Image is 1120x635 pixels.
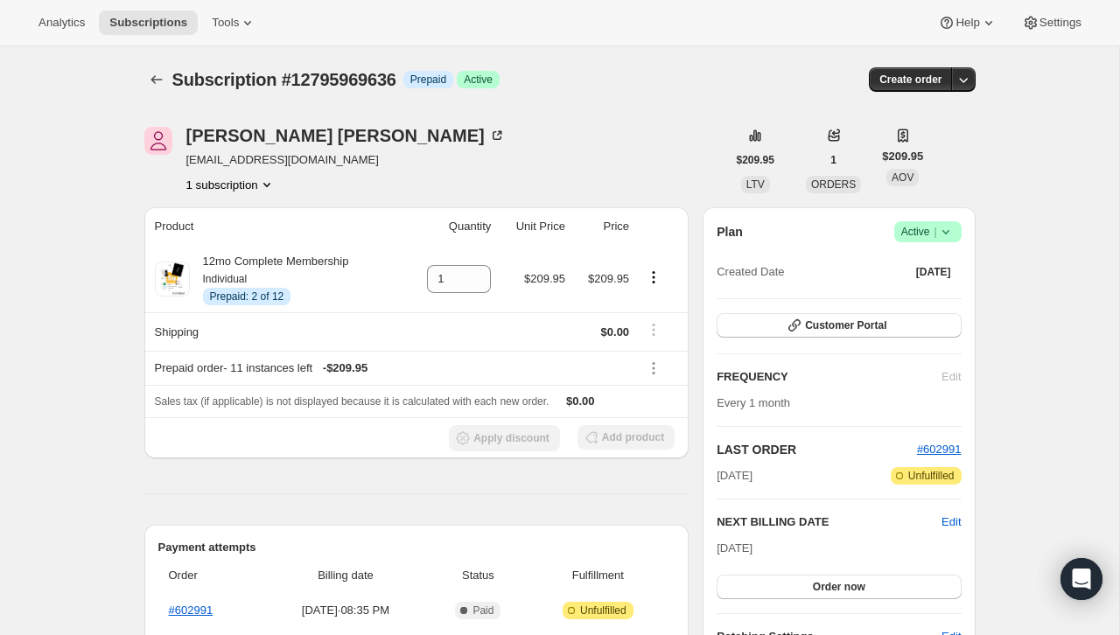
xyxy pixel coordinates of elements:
[717,541,752,555] span: [DATE]
[717,467,752,485] span: [DATE]
[404,207,496,246] th: Quantity
[435,567,521,584] span: Status
[531,567,664,584] span: Fulfillment
[1011,10,1092,35] button: Settings
[955,16,979,30] span: Help
[908,469,955,483] span: Unfulfilled
[524,272,565,285] span: $209.95
[717,575,961,599] button: Order now
[323,359,367,377] span: - $209.95
[144,207,404,246] th: Product
[717,313,961,338] button: Customer Portal
[717,368,941,386] h2: FREQUENCY
[144,127,172,155] span: Jessica Juckett
[737,153,774,167] span: $209.95
[186,176,276,193] button: Product actions
[28,10,95,35] button: Analytics
[570,207,634,246] th: Price
[830,153,836,167] span: 1
[726,148,785,172] button: $209.95
[717,513,941,531] h2: NEXT BILLING DATE
[212,16,239,30] span: Tools
[472,604,493,618] span: Paid
[917,441,962,458] button: #602991
[869,67,952,92] button: Create order
[144,312,404,351] th: Shipping
[901,223,955,241] span: Active
[169,604,213,617] a: #602991
[601,325,630,338] span: $0.00
[916,265,951,279] span: [DATE]
[927,10,1007,35] button: Help
[941,513,961,531] button: Edit
[805,318,886,332] span: Customer Portal
[186,127,506,144] div: [PERSON_NAME] [PERSON_NAME]
[813,580,865,594] span: Order now
[410,73,446,87] span: Prepaid
[109,16,187,30] span: Subscriptions
[717,396,790,409] span: Every 1 month
[906,260,962,284] button: [DATE]
[464,73,493,87] span: Active
[203,273,248,285] small: Individual
[144,67,169,92] button: Subscriptions
[99,10,198,35] button: Subscriptions
[190,253,349,305] div: 12mo Complete Membership
[717,263,784,281] span: Created Date
[580,604,626,618] span: Unfulfilled
[717,441,917,458] h2: LAST ORDER
[155,359,630,377] div: Prepaid order - 11 instances left
[746,178,765,191] span: LTV
[717,223,743,241] h2: Plan
[210,290,284,304] span: Prepaid: 2 of 12
[820,148,847,172] button: 1
[811,178,856,191] span: ORDERS
[496,207,570,246] th: Unit Price
[892,171,913,184] span: AOV
[640,268,668,287] button: Product actions
[1060,558,1102,600] div: Open Intercom Messenger
[1039,16,1081,30] span: Settings
[186,151,506,169] span: [EMAIL_ADDRESS][DOMAIN_NAME]
[640,320,668,339] button: Shipping actions
[566,394,595,408] span: $0.00
[588,272,629,285] span: $209.95
[882,148,923,165] span: $209.95
[934,225,936,239] span: |
[172,70,396,89] span: Subscription #12795969636
[266,602,424,619] span: [DATE] · 08:35 PM
[38,16,85,30] span: Analytics
[917,443,962,456] a: #602991
[158,539,675,556] h2: Payment attempts
[266,567,424,584] span: Billing date
[201,10,267,35] button: Tools
[158,556,262,595] th: Order
[879,73,941,87] span: Create order
[155,395,549,408] span: Sales tax (if applicable) is not displayed because it is calculated with each new order.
